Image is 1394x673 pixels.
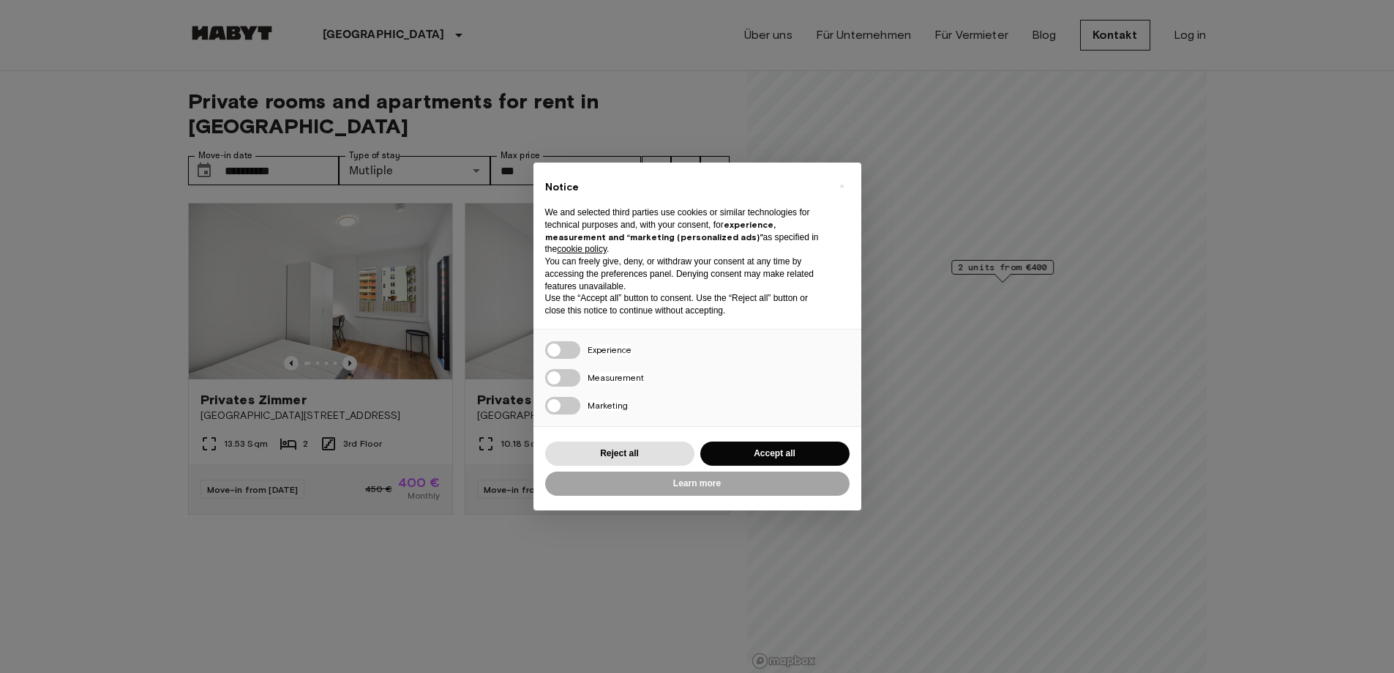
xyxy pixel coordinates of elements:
button: Reject all [545,442,694,466]
span: Measurement [588,372,644,383]
p: We and selected third parties use cookies or similar technologies for technical purposes and, wit... [545,207,826,256]
button: Accept all [700,442,850,466]
p: Use the “Accept all” button to consent. Use the “Reject all” button or close this notice to conti... [545,292,826,317]
span: Experience [588,344,632,355]
button: Close this notice [831,174,854,198]
a: cookie policy [557,244,607,254]
span: Marketing [588,400,628,411]
strong: experience, measurement and “marketing (personalized ads)” [545,219,776,242]
button: Learn more [545,472,850,496]
p: You can freely give, deny, or withdraw your consent at any time by accessing the preferences pane... [545,256,826,292]
h2: Notice [545,180,826,195]
span: × [839,177,844,195]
